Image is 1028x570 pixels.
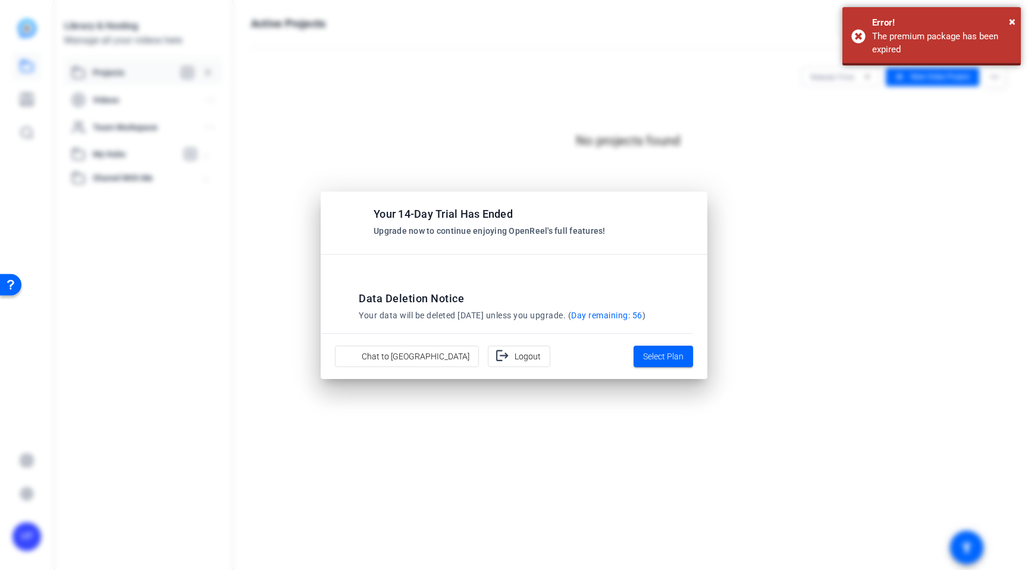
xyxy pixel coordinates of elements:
[643,349,684,364] span: Select Plan
[634,346,693,367] button: Select Plan
[872,30,1012,57] div: The premium package has been expired
[495,349,510,364] mat-icon: logout
[359,290,669,307] h2: Data Deletion Notice
[335,346,479,367] button: Chat to [GEOGRAPHIC_DATA]
[1009,12,1016,30] button: Close
[374,206,513,223] h2: Your 14-Day Trial Has Ended
[571,311,642,320] span: Day remaining: 56
[515,345,541,368] span: Logout
[488,346,550,367] button: Logout
[362,345,469,368] span: Chat to [GEOGRAPHIC_DATA]
[1009,14,1016,29] span: ×
[872,16,1012,30] div: Error!
[359,309,669,321] p: Your data will be deleted [DATE] unless you upgrade. ( )
[374,225,606,237] p: Upgrade now to continue enjoying OpenReel's full features!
